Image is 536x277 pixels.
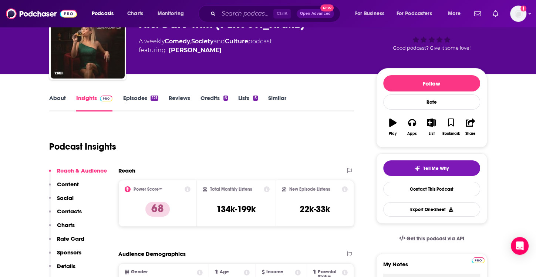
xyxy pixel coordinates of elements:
[87,8,123,20] button: open menu
[423,166,449,171] span: Tell Me Why
[273,9,291,19] span: Ctrl K
[266,270,283,274] span: Income
[49,249,81,263] button: Sponsors
[49,181,79,194] button: Content
[216,204,256,215] h3: 134k-199k
[210,187,252,192] h2: Total Monthly Listens
[397,9,432,19] span: For Podcasters
[158,9,184,19] span: Monitoring
[57,221,75,228] p: Charts
[383,160,480,176] button: tell me why sparkleTell Me Why
[219,8,273,20] input: Search podcasts, credits, & more...
[51,4,125,79] img: First Date with Lauren Compton
[57,181,79,188] p: Content
[297,9,334,18] button: Open AdvancedNew
[122,8,148,20] a: Charts
[123,94,158,111] a: Episodes121
[139,46,272,55] span: featuring
[131,270,148,274] span: Gender
[393,230,470,248] a: Get this podcast via API
[238,94,257,111] a: Lists5
[57,208,82,215] p: Contacts
[145,202,170,217] p: 68
[448,9,461,19] span: More
[151,96,158,101] div: 121
[49,94,66,111] a: About
[414,166,420,171] img: tell me why sparkle
[118,250,186,257] h2: Audience Demographics
[383,114,402,140] button: Play
[429,131,435,136] div: List
[383,75,480,91] button: Follow
[57,249,81,256] p: Sponsors
[383,94,480,110] div: Rate
[118,167,135,174] h2: Reach
[407,131,417,136] div: Apps
[6,7,77,21] img: Podchaser - Follow, Share and Rate Podcasts
[465,131,475,136] div: Share
[268,94,286,111] a: Similar
[320,4,334,11] span: New
[57,167,107,174] p: Reach & Audience
[134,187,162,192] h2: Power Score™
[510,6,526,22] img: User Profile
[389,131,397,136] div: Play
[57,194,74,201] p: Social
[213,38,225,45] span: and
[49,208,82,221] button: Contacts
[289,187,330,192] h2: New Episode Listens
[511,237,529,255] div: Open Intercom Messenger
[520,6,526,11] svg: Add a profile image
[355,9,384,19] span: For Business
[49,141,116,152] h1: Podcast Insights
[205,5,347,22] div: Search podcasts, credits, & more...
[57,235,84,242] p: Rate Card
[49,235,84,249] button: Rate Card
[490,7,501,20] a: Show notifications dropdown
[376,10,487,56] div: 68Good podcast? Give it some love!
[169,46,222,55] a: Lauren Compton
[472,256,485,263] a: Pro website
[220,270,229,274] span: Age
[392,8,443,20] button: open menu
[139,37,272,55] div: A weekly podcast
[300,204,330,215] h3: 22k-33k
[300,12,331,16] span: Open Advanced
[169,94,190,111] a: Reviews
[76,94,113,111] a: InsightsPodchaser Pro
[393,45,471,51] span: Good podcast? Give it some love!
[49,167,107,181] button: Reach & Audience
[510,6,526,22] button: Show profile menu
[127,9,143,19] span: Charts
[165,38,190,45] a: Comedy
[191,38,213,45] a: Society
[350,8,394,20] button: open menu
[49,263,75,276] button: Details
[471,7,484,20] a: Show notifications dropdown
[223,96,228,101] div: 6
[461,114,480,140] button: Share
[49,221,75,235] button: Charts
[253,96,257,101] div: 5
[200,94,228,111] a: Credits6
[402,114,422,140] button: Apps
[383,202,480,217] button: Export One-Sheet
[225,38,248,45] a: Culture
[472,257,485,263] img: Podchaser Pro
[49,194,74,208] button: Social
[422,114,441,140] button: List
[441,114,461,140] button: Bookmark
[100,96,113,101] img: Podchaser Pro
[510,6,526,22] span: Logged in as RHCBPublicity
[383,261,480,274] label: My Notes
[407,236,464,242] span: Get this podcast via API
[383,182,480,196] a: Contact This Podcast
[190,38,191,45] span: ,
[442,131,459,136] div: Bookmark
[443,8,470,20] button: open menu
[152,8,193,20] button: open menu
[92,9,114,19] span: Podcasts
[57,263,75,270] p: Details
